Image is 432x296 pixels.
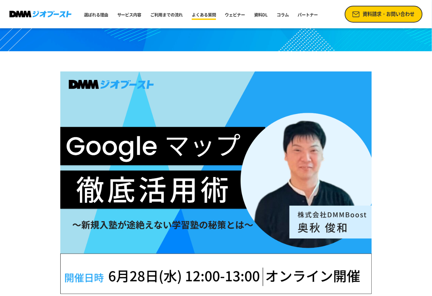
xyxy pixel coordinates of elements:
[222,9,248,21] a: ウェビナー
[60,71,372,294] img: Googleマップ徹底活用術
[251,9,270,21] a: 資料DL
[81,9,111,21] a: 選ばれる理由
[274,9,291,21] a: コラム
[345,6,423,22] a: 資料請求・お問い合わせ
[363,10,414,18] span: 資料請求・お問い合わせ
[148,9,185,21] a: ご利用までの流れ
[189,9,219,21] a: よくある質問
[9,11,71,18] img: DMMジオブースト
[115,9,144,21] a: サービス内容
[295,9,321,21] a: パートナー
